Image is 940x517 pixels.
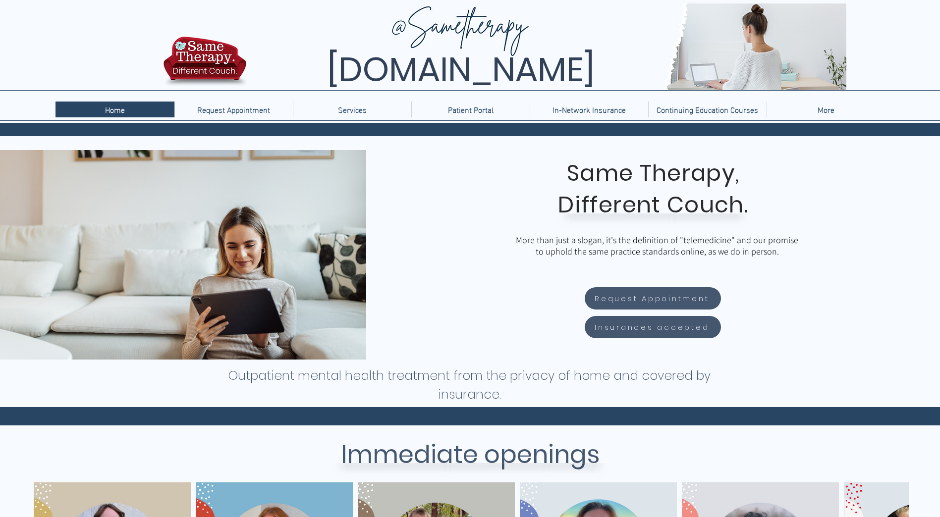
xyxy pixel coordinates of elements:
[595,321,709,333] span: Insurances accepted
[558,189,748,220] span: Different Couch.
[174,102,293,117] a: Request Appointment
[652,102,763,117] p: Continuing Education Courses
[585,316,721,338] a: Insurances accepted
[585,287,721,310] a: Request Appointment
[327,46,595,93] span: [DOMAIN_NAME]
[567,157,740,189] span: Same Therapy,
[443,102,498,117] p: Patient Portal
[513,234,801,257] p: More than just a slogan, it's the definition of "telemedicine" and our promise to uphold the same...
[548,102,631,117] p: In-Network Insurance
[161,35,249,94] img: TBH.US
[293,102,411,117] div: Services
[227,436,713,473] h2: Immediate openings
[411,102,530,117] a: Patient Portal
[333,102,372,117] p: Services
[530,102,648,117] a: In-Network Insurance
[813,102,839,117] p: More
[249,3,846,90] img: Same Therapy, Different Couch. TelebehavioralHealth.US
[648,102,767,117] a: Continuing Education Courses
[595,293,709,304] span: Request Appointment
[192,102,275,117] p: Request Appointment
[55,102,885,117] nav: Site
[100,102,130,117] p: Home
[227,366,712,404] h1: Outpatient mental health treatment from the privacy of home and covered by insurance.
[55,102,174,117] a: Home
